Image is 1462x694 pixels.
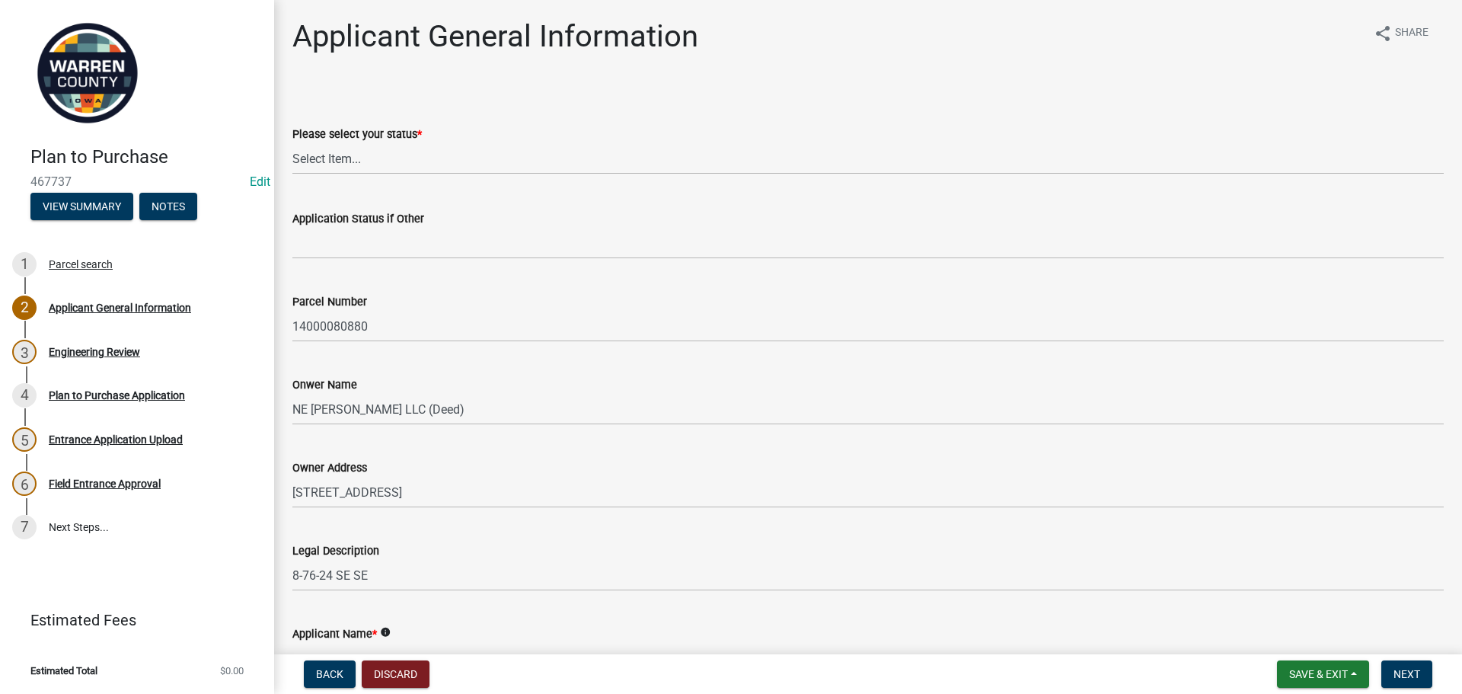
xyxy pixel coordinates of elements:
span: 467737 [30,174,244,189]
div: 3 [12,340,37,364]
h1: Applicant General Information [292,18,698,55]
div: 2 [12,296,37,320]
label: Onwer Name [292,380,357,391]
span: Save & Exit [1289,668,1348,680]
div: Plan to Purchase Application [49,390,185,401]
wm-modal-confirm: Edit Application Number [250,174,270,189]
span: $0.00 [220,666,244,676]
i: info [380,627,391,638]
button: View Summary [30,193,133,220]
div: 6 [12,472,37,496]
wm-modal-confirm: Notes [139,201,197,213]
wm-modal-confirm: Summary [30,201,133,213]
div: Applicant General Information [49,302,191,313]
label: Please select your status [292,130,422,140]
span: Estimated Total [30,666,97,676]
button: Back [304,660,356,688]
button: Discard [362,660,429,688]
button: shareShare [1361,18,1441,48]
div: Entrance Application Upload [49,434,183,445]
span: Share [1395,24,1428,43]
label: Parcel Number [292,297,367,308]
label: Application Status if Other [292,214,424,225]
label: Applicant Name [292,629,377,640]
button: Next [1381,660,1432,688]
div: 5 [12,427,37,452]
button: Save & Exit [1277,660,1369,688]
div: Parcel search [49,259,113,270]
a: Estimated Fees [12,605,250,635]
h4: Plan to Purchase [30,146,262,168]
label: Legal Description [292,546,379,557]
button: Notes [139,193,197,220]
label: Owner Address [292,463,367,474]
span: Next [1393,668,1420,680]
div: 7 [12,515,37,539]
a: Edit [250,174,270,189]
span: Back [316,668,343,680]
div: Field Entrance Approval [49,478,161,489]
div: Engineering Review [49,347,140,357]
i: share [1374,24,1392,43]
div: 1 [12,252,37,277]
img: Warren County, Iowa [30,16,145,130]
div: 4 [12,383,37,408]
